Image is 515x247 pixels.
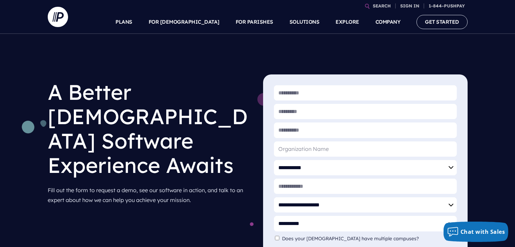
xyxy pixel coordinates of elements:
input: Organization Name [274,141,457,157]
a: EXPLORE [336,10,359,34]
a: COMPANY [375,10,401,34]
a: GET STARTED [416,15,468,29]
label: Does your [DEMOGRAPHIC_DATA] have multiple campuses? [282,236,422,242]
span: Chat with Sales [460,228,505,235]
a: SOLUTIONS [289,10,320,34]
a: PLANS [115,10,132,34]
h1: A Better [DEMOGRAPHIC_DATA] Software Experience Awaits [48,74,252,183]
p: Fill out the form to request a demo, see our software in action, and talk to an expert about how ... [48,183,252,208]
a: FOR PARISHES [236,10,273,34]
a: FOR [DEMOGRAPHIC_DATA] [149,10,219,34]
button: Chat with Sales [444,222,509,242]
